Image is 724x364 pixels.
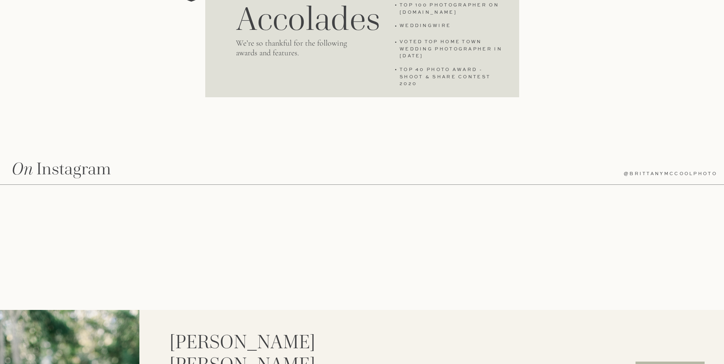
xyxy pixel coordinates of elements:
p: On [12,160,43,176]
h2: Accolades [236,3,344,33]
p: We’re so thankful for the following awards and features. [236,38,366,55]
a: @brittanymccoolphoto [569,171,717,179]
a: TOp 40 photo award - Shoot & Share Contest 2020 [400,67,500,75]
p: Instagram [36,160,111,180]
a: Weddingwire [400,23,500,31]
a: Top 100 Photographer on [DOMAIN_NAME] [400,2,500,10]
a: Voted Top home town Wedding Photographer in [DATE] [400,39,509,61]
